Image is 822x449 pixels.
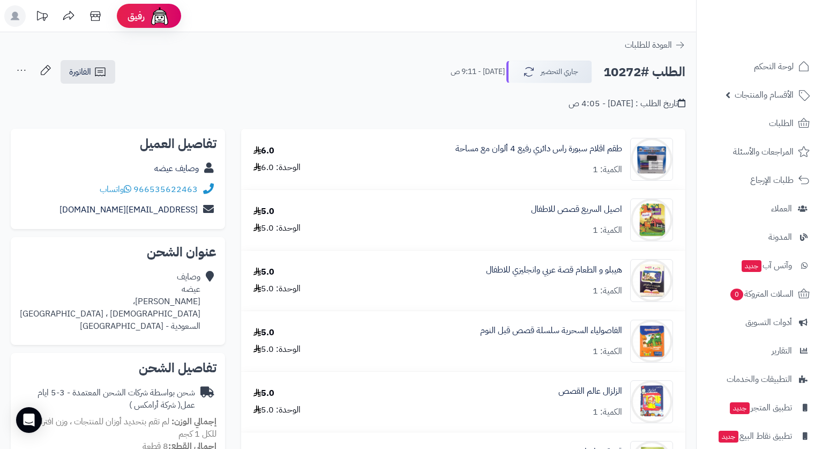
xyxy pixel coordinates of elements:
div: تاريخ الطلب : [DATE] - 4:05 ص [569,98,685,110]
span: تطبيق المتجر [729,400,792,415]
div: الكمية: 1 [593,164,622,176]
span: وآتس آب [741,258,792,273]
div: 5.0 [253,266,274,278]
span: لوحة التحكم [754,59,794,74]
a: واتساب [100,183,131,196]
a: المراجعات والأسئلة [703,139,816,165]
span: رفيق [128,10,145,23]
div: الكمية: 1 [593,285,622,297]
img: b7c85d82-090f-4303-929e-30521905623c-90x90.jpeg [631,198,672,241]
img: 732027e8-9f06-4f02-adeb-13836594d108-90x90.jpeg [631,320,672,363]
span: جديد [742,260,761,272]
span: جديد [730,402,750,414]
div: 5.0 [253,327,274,339]
a: الفاتورة [61,60,115,84]
div: الكمية: 1 [593,406,622,418]
img: WhatsApp%20Image%202020-06-09%20at%2000.21.51-90x90.jpeg [631,138,672,181]
a: التقارير [703,338,816,364]
a: لوحة التحكم [703,54,816,79]
a: طلبات الإرجاع [703,167,816,193]
span: العودة للطلبات [625,39,672,51]
a: اصيل السريع قصص للاطفال [531,203,622,216]
span: أدوات التسويق [745,315,792,330]
span: طلبات الإرجاع [750,173,794,188]
a: الفاصولياء السحرية سلسلة قصص قبل النوم [480,325,622,337]
h2: الطلب #10272 [603,61,685,83]
span: المدونة [768,230,792,245]
div: الوحدة: 5.0 [253,283,301,295]
a: وصايف عيضه [154,162,199,175]
span: الطلبات [769,116,794,131]
a: الطلبات [703,111,816,136]
a: وآتس آبجديد [703,253,816,278]
a: أدوات التسويق [703,310,816,335]
a: التطبيقات والخدمات [703,366,816,392]
span: الفاتورة [69,65,91,78]
a: الزلزال عالم القصص [558,385,622,398]
a: هيبلو و الطعام قصة عربي وانجليزي للاطفال [486,264,622,276]
div: الوحدة: 5.0 [253,343,301,356]
span: الأقسام والمنتجات [735,87,794,102]
h2: تفاصيل الشحن [19,362,216,374]
span: جديد [719,431,738,443]
span: التطبيقات والخدمات [727,372,792,387]
span: السلات المتروكة [729,286,794,301]
div: الوحدة: 5.0 [253,404,301,416]
span: 0 [730,289,743,300]
a: تطبيق المتجرجديد [703,395,816,421]
a: السلات المتروكة0 [703,281,816,307]
h2: تفاصيل العميل [19,137,216,150]
a: تطبيق نقاط البيعجديد [703,423,816,449]
div: شحن بواسطة شركات الشحن المعتمدة - 3-5 ايام عمل [19,387,195,411]
span: المراجعات والأسئلة [733,144,794,159]
small: [DATE] - 9:11 ص [451,67,505,77]
div: وصايف عيضه [PERSON_NAME]، [DEMOGRAPHIC_DATA] ، [GEOGRAPHIC_DATA] السعودية - [GEOGRAPHIC_DATA] [20,271,200,332]
div: 5.0 [253,387,274,400]
div: الوحدة: 6.0 [253,161,301,174]
a: العملاء [703,196,816,222]
img: b06c020c-8032-4d4e-9ccb-6ad15617d9cd-90x90.jpeg [631,259,672,302]
img: logo-2.png [749,25,812,48]
a: طقم اقلام سبورة راس دائري رفيع 4 ألوان مع مساحة [455,143,622,155]
a: المدونة [703,224,816,250]
div: Open Intercom Messenger [16,407,42,433]
a: 966535622463 [133,183,198,196]
div: 5.0 [253,205,274,218]
a: تحديثات المنصة [28,5,55,30]
span: لم تقم بتحديد أوزان للمنتجات ، وزن افتراضي للكل 1 كجم [28,415,216,440]
button: جاري التحضير [506,61,592,83]
img: ca79c315-b2ae-4dfb-b20b-706da3b912c0-removebg-preview%20(1)-90x90.jpg [631,380,672,423]
span: تطبيق نقاط البيع [718,429,792,444]
strong: إجمالي الوزن: [171,415,216,428]
img: ai-face.png [149,5,170,27]
div: الكمية: 1 [593,224,622,237]
h2: عنوان الشحن [19,246,216,259]
div: الكمية: 1 [593,345,622,358]
span: التقارير [772,343,792,358]
span: العملاء [771,201,792,216]
a: [EMAIL_ADDRESS][DOMAIN_NAME] [59,203,198,216]
div: الوحدة: 5.0 [253,222,301,234]
a: العودة للطلبات [625,39,685,51]
span: ( شركة أرامكس ) [129,399,181,411]
div: 6.0 [253,145,274,157]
